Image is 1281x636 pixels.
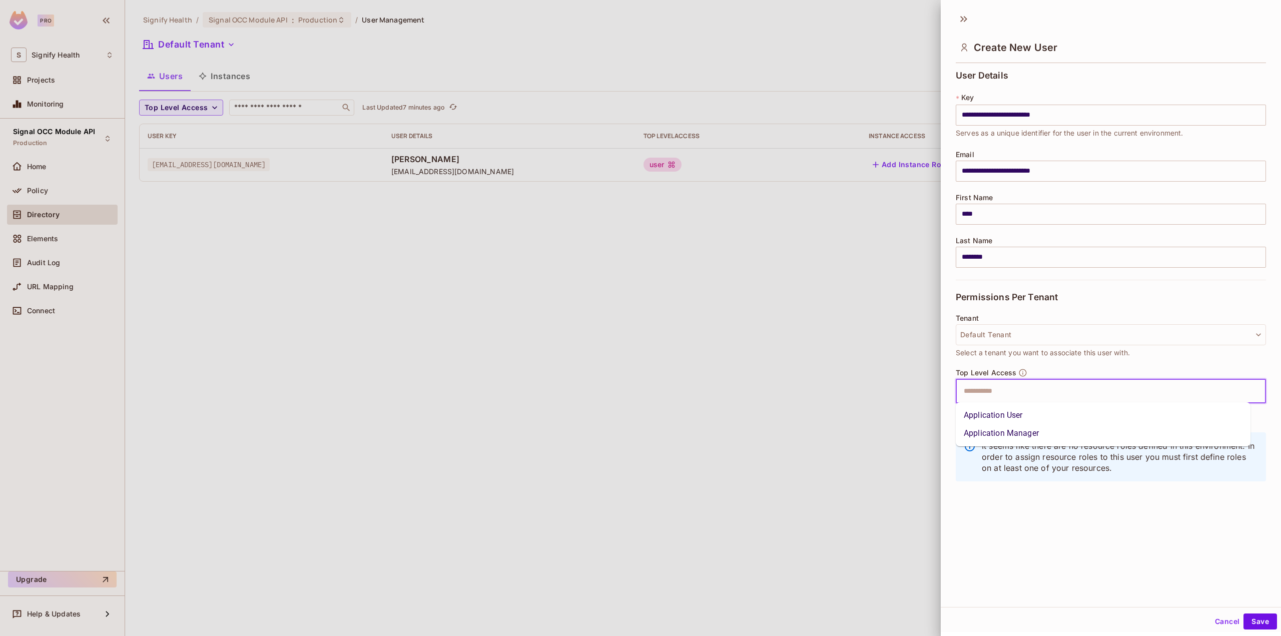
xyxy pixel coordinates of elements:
span: Serves as a unique identifier for the user in the current environment. [956,128,1183,139]
span: Permissions Per Tenant [956,292,1058,302]
p: It seems like there are no resource roles defined in this environment. In order to assign resourc... [982,440,1258,473]
span: User Details [956,71,1008,81]
span: Select a tenant you want to associate this user with. [956,347,1130,358]
button: Close [1260,390,1262,392]
span: First Name [956,194,993,202]
span: Tenant [956,314,979,322]
button: Save [1243,613,1277,629]
button: Default Tenant [956,324,1266,345]
span: Create New User [974,42,1057,54]
span: Key [961,94,974,102]
li: Application User [956,406,1250,424]
span: Top Level Access [956,369,1016,377]
span: Last Name [956,237,992,245]
button: Cancel [1211,613,1243,629]
span: Email [956,151,974,159]
li: Application Manager [956,424,1250,442]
